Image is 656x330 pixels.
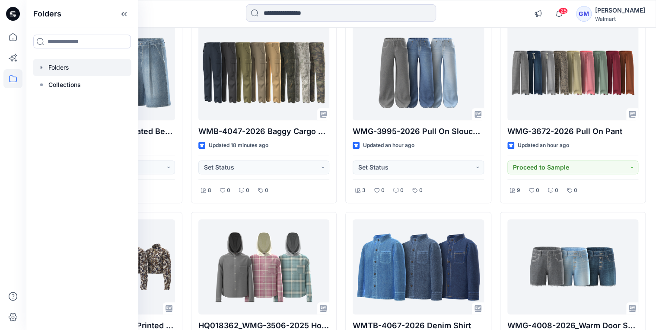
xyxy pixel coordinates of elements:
div: [PERSON_NAME] [595,5,645,16]
p: 0 [265,186,268,195]
p: 0 [400,186,404,195]
p: 0 [246,186,249,195]
p: WMG-3672-2026 Pull On Pant [507,125,639,138]
p: 0 [555,186,558,195]
p: 0 [574,186,577,195]
p: WMB-4047-2026 Baggy Cargo Pant [198,125,330,138]
a: WMB-4047-2026 Baggy Cargo Pant [198,25,330,120]
span: 25 [558,7,568,14]
p: 8 [208,186,211,195]
a: WMTB-4067-2026 Denim Shirt [353,219,484,314]
p: Updated an hour ago [518,141,569,150]
p: 0 [227,186,230,195]
p: 0 [419,186,423,195]
div: Walmart [595,16,645,22]
p: 3 [362,186,366,195]
p: 0 [381,186,385,195]
a: WMG-3995-2026 Pull On Slouchy Wide Leg [353,25,484,120]
p: Collections [48,80,81,90]
div: GM [576,6,592,22]
p: 0 [536,186,539,195]
a: WMG-4008-2026_Warm Door Shorts_Opt1 [507,219,639,314]
a: HQ018362_WMG-3506-2025 Hooded Flannel Shirt [198,219,330,314]
p: 9 [517,186,520,195]
p: WMG-3995-2026 Pull On Slouchy Wide Leg [353,125,484,138]
p: Updated 18 minutes ago [209,141,268,150]
p: Updated an hour ago [363,141,414,150]
a: WMG-3672-2026 Pull On Pant [507,25,639,120]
